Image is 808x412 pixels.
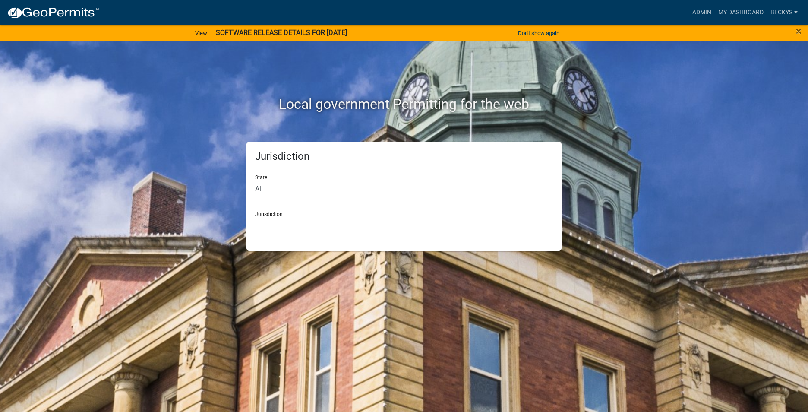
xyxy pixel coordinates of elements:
strong: SOFTWARE RELEASE DETAILS FOR [DATE] [216,29,347,37]
a: Admin [689,4,715,21]
button: Don't show again [514,26,563,40]
a: View [192,26,211,40]
h5: Jurisdiction [255,150,553,163]
a: My Dashboard [715,4,767,21]
span: × [796,25,802,37]
a: beckys [767,4,801,21]
button: Close [796,26,802,36]
h2: Local government Permitting for the web [164,96,644,112]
